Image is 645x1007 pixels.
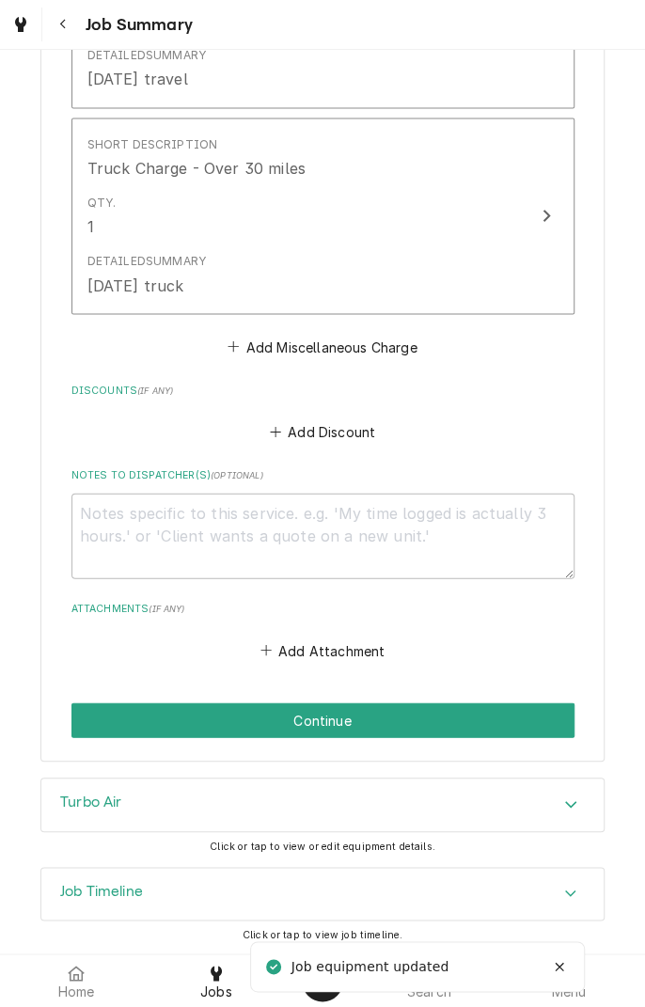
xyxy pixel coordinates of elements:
[87,274,184,296] div: [DATE] truck
[243,928,402,940] span: Click or tap to view job timeline.
[211,469,263,480] span: ( optional )
[87,156,306,179] div: Truck Charge - Over 30 miles
[407,984,451,999] span: Search
[225,333,420,359] button: Add Miscellaneous Charge
[46,8,80,41] button: Navigate back
[41,779,604,831] button: Accordion Details Expand Trigger
[87,214,94,237] div: 1
[41,868,604,920] button: Accordion Details Expand Trigger
[4,8,38,41] a: Go to Jobs
[40,867,605,921] div: Job Timeline
[210,840,435,852] span: Click or tap to view or edit equipment details.
[8,958,146,1003] a: Home
[71,118,574,314] button: Update Line Item
[71,383,574,445] div: Discounts
[87,135,218,152] div: Short Description
[149,603,184,613] span: ( if any )
[87,68,188,90] div: [DATE] travel
[71,702,574,737] div: Button Group Row
[71,702,574,737] div: Button Group
[266,418,378,445] button: Add Discount
[58,984,95,999] span: Home
[551,984,586,999] span: Menu
[80,12,193,38] span: Job Summary
[41,868,604,920] div: Accordion Header
[87,47,206,64] div: Detailed Summary
[137,385,173,395] span: ( if any )
[87,252,206,269] div: Detailed Summary
[71,383,574,398] label: Discounts
[71,702,574,737] button: Continue
[291,957,452,977] div: Job equipment updated
[40,778,605,832] div: Turbo Air
[60,794,121,811] h3: Turbo Air
[71,467,574,578] div: Notes to Dispatcher(s)
[71,467,574,482] label: Notes to Dispatcher(s)
[71,601,574,616] label: Attachments
[148,958,286,1003] a: Jobs
[71,601,574,663] div: Attachments
[257,637,388,663] button: Add Attachment
[87,194,117,211] div: Qty.
[60,883,143,901] h3: Job Timeline
[41,779,604,831] div: Accordion Header
[200,984,232,999] span: Jobs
